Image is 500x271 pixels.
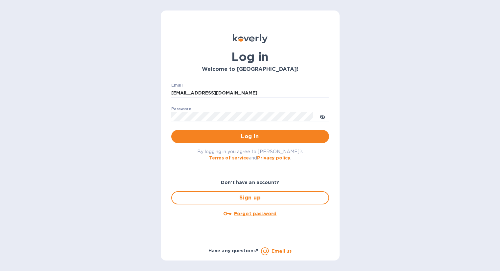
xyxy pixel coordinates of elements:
b: Don't have an account? [221,180,279,185]
a: Terms of service [209,155,249,160]
h3: Welcome to [GEOGRAPHIC_DATA]! [171,66,329,73]
a: Email us [272,248,292,254]
span: Log in [177,133,324,140]
button: Sign up [171,191,329,204]
u: Forgot password [234,211,276,216]
img: Koverly [233,34,268,43]
button: Log in [171,130,329,143]
input: Enter email address [171,88,329,98]
b: Have any questions? [208,248,259,253]
a: Privacy policy [257,155,290,160]
span: Sign up [177,194,323,202]
button: toggle password visibility [316,110,329,123]
label: Password [171,107,191,111]
h1: Log in [171,50,329,64]
span: By logging in you agree to [PERSON_NAME]'s and . [197,149,303,160]
label: Email [171,83,183,87]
